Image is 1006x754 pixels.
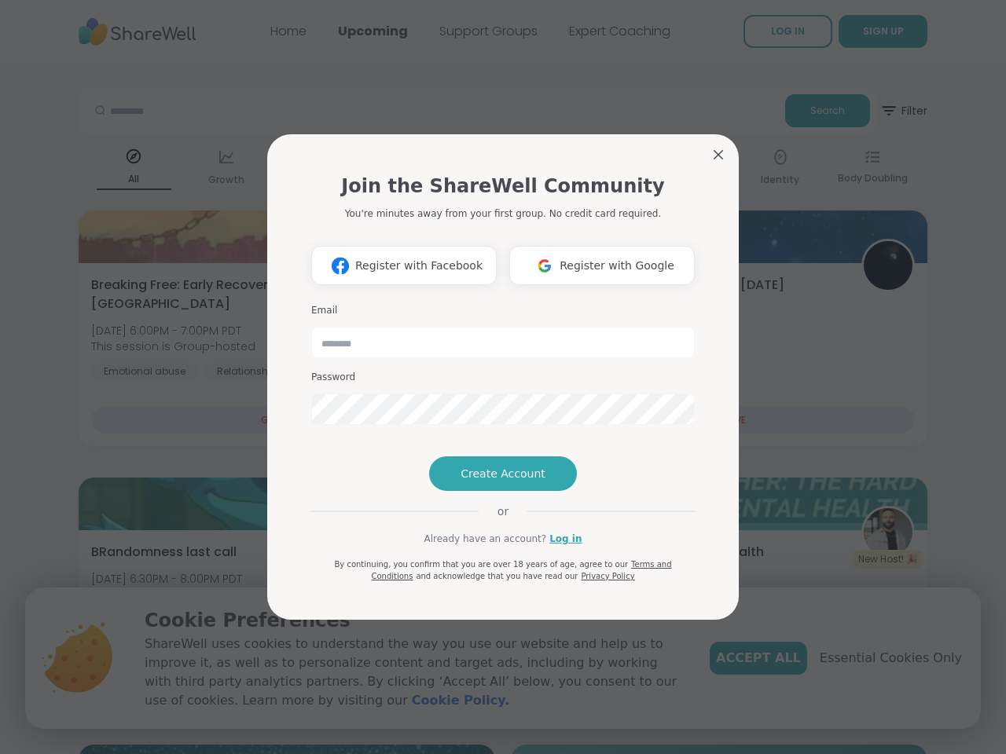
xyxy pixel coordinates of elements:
[311,304,695,317] h3: Email
[371,560,671,580] a: Terms and Conditions
[311,371,695,384] h3: Password
[479,503,527,519] span: or
[355,258,483,274] span: Register with Facebook
[560,258,674,274] span: Register with Google
[429,456,577,491] button: Create Account
[424,532,546,546] span: Already have an account?
[416,572,578,580] span: and acknowledge that you have read our
[581,572,634,580] a: Privacy Policy
[341,172,664,200] h1: Join the ShareWell Community
[461,466,545,481] span: Create Account
[345,207,661,221] p: You're minutes away from your first group. No credit card required.
[530,251,560,280] img: ShareWell Logomark
[325,251,355,280] img: ShareWell Logomark
[549,532,582,546] a: Log in
[311,246,497,285] button: Register with Facebook
[334,560,628,569] span: By continuing, you confirm that you are over 18 years of age, agree to our
[509,246,695,285] button: Register with Google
